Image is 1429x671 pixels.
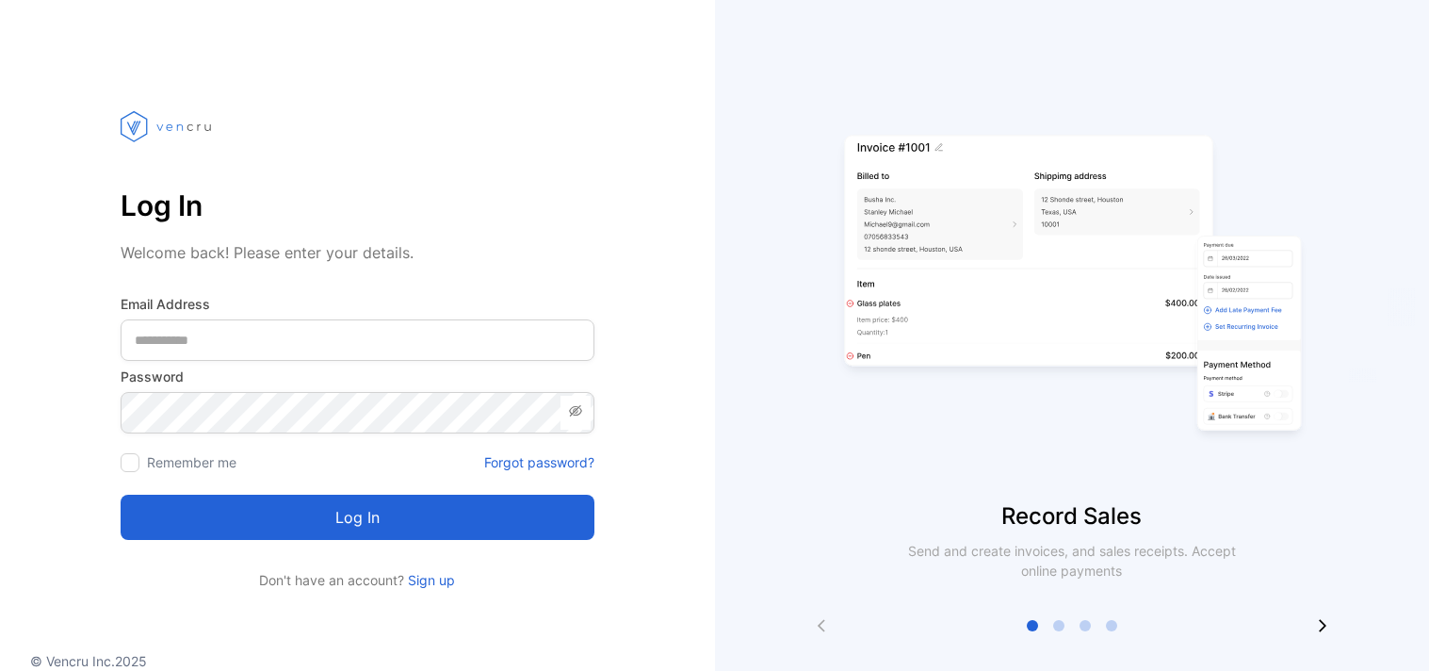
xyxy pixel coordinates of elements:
[891,541,1253,581] p: Send and create invoices, and sales receipts. Accept online payments
[836,75,1307,499] img: slider image
[121,367,594,386] label: Password
[121,241,594,264] p: Welcome back! Please enter your details.
[121,75,215,177] img: vencru logo
[121,183,594,228] p: Log In
[147,454,236,470] label: Remember me
[484,452,594,472] a: Forgot password?
[121,294,594,314] label: Email Address
[121,570,594,590] p: Don't have an account?
[404,572,455,588] a: Sign up
[121,495,594,540] button: Log in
